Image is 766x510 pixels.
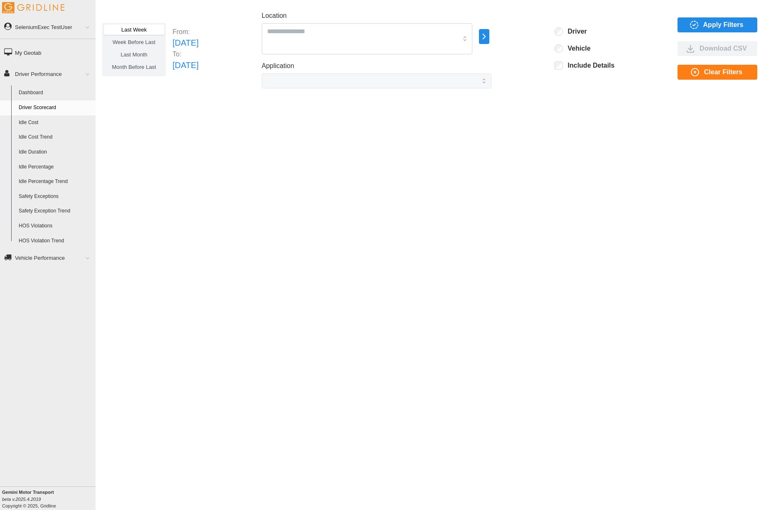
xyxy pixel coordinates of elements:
button: Apply Filters [678,17,757,32]
span: Download CSV [700,41,747,56]
span: Clear Filters [704,65,742,79]
a: HOS Violations [15,219,96,234]
span: Week Before Last [113,39,155,45]
a: Idle Percentage Trend [15,174,96,189]
span: Last Week [121,27,147,33]
label: Application [262,61,294,71]
div: Copyright © 2025, Gridline [2,489,96,509]
label: Location [262,11,287,21]
span: Apply Filters [703,18,744,32]
label: Driver [563,27,587,36]
p: [DATE] [172,59,199,72]
label: Vehicle [563,44,591,53]
a: HOS Violation Trend [15,234,96,249]
span: Month Before Last [112,64,156,70]
span: Last Month [120,51,147,58]
a: Driver Scorecard [15,100,96,115]
p: [DATE] [172,37,199,49]
button: Download CSV [678,41,757,56]
b: Gemini Motor Transport [2,490,54,495]
a: Idle Duration [15,145,96,160]
label: Include Details [563,61,615,70]
button: Clear Filters [678,65,757,80]
a: Idle Cost [15,115,96,130]
a: Safety Exception Trend [15,204,96,219]
a: Idle Cost Trend [15,130,96,145]
a: Dashboard [15,85,96,100]
a: Safety Exceptions [15,189,96,204]
p: From: [172,27,199,37]
a: Idle Percentage [15,160,96,175]
p: To: [172,49,199,59]
i: beta v.2025.4.2019 [2,497,41,502]
img: Gridline [2,2,64,13]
